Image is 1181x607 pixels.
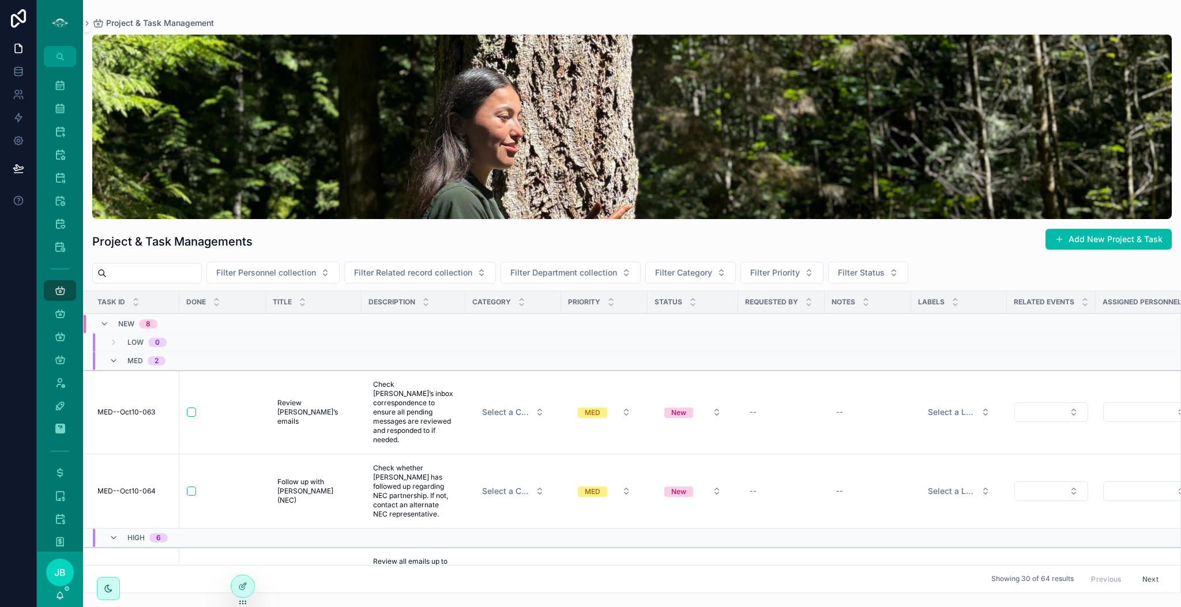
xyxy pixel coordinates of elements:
[97,487,156,496] span: MED--Oct10-064
[918,297,945,307] span: Labels
[273,473,355,510] a: Follow up with [PERSON_NAME] (NEC)
[655,402,731,423] button: Select Button
[277,398,350,426] span: Review [PERSON_NAME]’s emails
[991,575,1074,584] span: Showing 30 of 64 results
[585,408,600,418] div: MED
[740,262,823,284] button: Select Button
[118,319,134,329] span: New
[37,67,83,552] div: scrollable content
[655,480,731,502] a: Select Button
[1014,481,1088,501] button: Select Button
[373,463,454,519] span: Check whether [PERSON_NAME] has followed up regarding NEC partnership. If not, contact an alterna...
[473,402,554,423] button: Select Button
[127,533,145,542] span: HIGH
[368,375,458,449] a: Check [PERSON_NAME]’s inbox correspondence to ensure all pending messages are reviewed and respon...
[832,482,904,500] a: --
[655,267,712,278] span: Filter Category
[146,319,151,329] div: 8
[745,403,818,421] a: --
[97,297,125,307] span: Task ID
[918,401,1000,423] a: Select Button
[655,401,731,423] a: Select Button
[92,17,214,29] a: Project & Task Management
[368,459,458,523] a: Check whether [PERSON_NAME] has followed up regarding NEC partnership. If not, contact an alterna...
[1014,297,1074,307] span: Related Events
[54,565,66,579] span: JB
[918,480,1000,502] a: Select Button
[97,408,155,417] span: MED--Oct10-063
[473,481,554,502] button: Select Button
[568,297,600,307] span: Priority
[832,403,904,421] a: --
[216,267,316,278] span: Filter Personnel collection
[51,14,69,32] img: App logo
[838,267,885,278] span: Filter Status
[919,402,999,423] button: Select Button
[482,406,531,418] span: Select a Category
[368,297,415,307] span: Description
[671,487,686,497] div: New
[273,297,292,307] span: Title
[585,487,600,497] div: MED
[919,481,999,502] button: Select Button
[645,262,736,284] button: Select Button
[156,533,161,542] div: 6
[569,402,640,423] button: Select Button
[482,485,531,497] span: Select a Category
[836,408,843,417] div: --
[472,297,511,307] span: Category
[127,338,144,347] span: LOW
[750,487,757,496] div: --
[155,338,160,347] div: 0
[671,408,686,418] div: New
[155,356,159,365] div: 2
[1045,229,1172,250] button: Add New Project & Task
[750,267,800,278] span: Filter Priority
[750,408,757,417] div: --
[186,297,206,307] span: Done
[344,262,496,284] button: Select Button
[655,481,731,502] button: Select Button
[928,485,976,497] span: Select a Labels
[1014,402,1089,423] a: Select Button
[472,480,554,502] a: Select Button
[127,356,143,365] span: MED
[373,380,454,444] span: Check [PERSON_NAME]’s inbox correspondence to ensure all pending messages are reviewed and respon...
[836,487,843,496] div: --
[1014,481,1089,502] a: Select Button
[206,262,340,284] button: Select Button
[277,477,350,505] span: Follow up with [PERSON_NAME] (NEC)
[832,297,855,307] span: Notes
[655,297,682,307] span: Status
[745,297,798,307] span: Requested By
[92,233,253,250] h1: Project & Task Managements
[97,408,172,417] a: MED--Oct10-063
[745,482,818,500] a: --
[501,262,641,284] button: Select Button
[1014,402,1088,422] button: Select Button
[354,267,472,278] span: Filter Related record collection
[106,17,214,29] span: Project & Task Management
[568,401,641,423] a: Select Button
[569,481,640,502] button: Select Button
[97,487,172,496] a: MED--Oct10-064
[928,406,976,418] span: Select a Labels
[273,394,355,431] a: Review [PERSON_NAME]’s emails
[510,267,617,278] span: Filter Department collection
[828,262,908,284] button: Select Button
[1134,570,1167,588] button: Next
[568,480,641,502] a: Select Button
[472,401,554,423] a: Select Button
